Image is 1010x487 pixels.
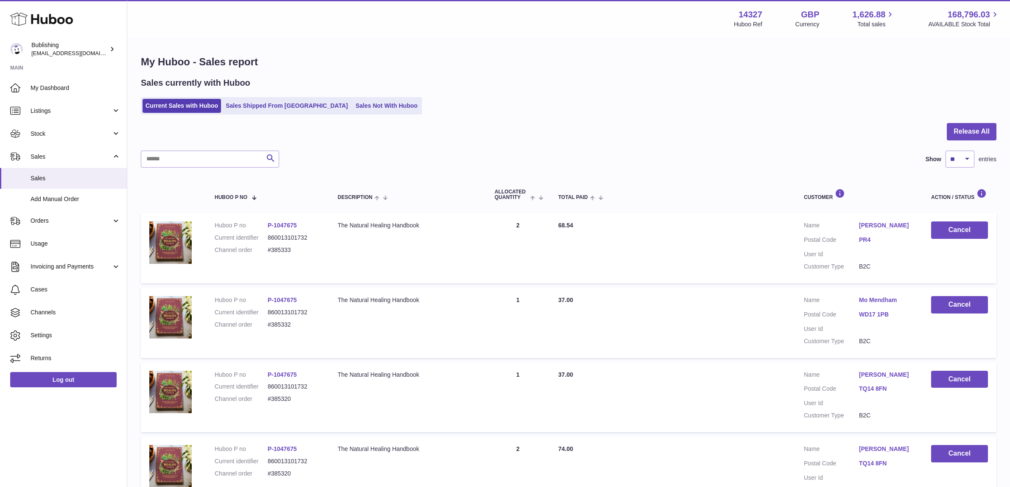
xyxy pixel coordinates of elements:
td: 2 [486,213,550,283]
dd: B2C [859,263,914,271]
img: 1749741825.png [149,296,192,339]
span: Total paid [558,195,588,200]
dt: Customer Type [804,263,859,271]
span: Invoicing and Payments [31,263,112,271]
span: My Dashboard [31,84,120,92]
span: Total sales [857,20,895,28]
dt: Name [804,221,859,232]
div: The Natural Healing Handbook [338,445,478,453]
a: TQ14 8FN [859,385,914,393]
span: Huboo P no [215,195,247,200]
td: 1 [486,288,550,358]
a: P-1047675 [268,222,297,229]
span: Usage [31,240,120,248]
span: Cases [31,285,120,294]
h2: Sales currently with Huboo [141,77,250,89]
dt: Postal Code [804,459,859,470]
a: WD17 1PB [859,311,914,319]
button: Cancel [931,445,988,462]
span: 1,626.88 [853,9,886,20]
div: Huboo Ref [734,20,762,28]
dd: 860013101732 [268,234,321,242]
a: P-1047675 [268,297,297,303]
img: 1749741825.png [149,371,192,413]
span: Settings [31,331,120,339]
dd: 860013101732 [268,383,321,391]
dd: 860013101732 [268,308,321,316]
dt: Huboo P no [215,445,268,453]
span: [EMAIL_ADDRESS][DOMAIN_NAME] [31,50,125,56]
div: Action / Status [931,189,988,200]
dt: Channel order [215,321,268,329]
dt: User Id [804,250,859,258]
a: Current Sales with Huboo [143,99,221,113]
span: Orders [31,217,112,225]
span: Sales [31,174,120,182]
dd: #385332 [268,321,321,329]
span: ALLOCATED Quantity [495,189,528,200]
div: Bublishing [31,41,108,57]
dt: User Id [804,474,859,482]
button: Cancel [931,221,988,239]
dt: Customer Type [804,411,859,420]
dt: Postal Code [804,385,859,395]
a: [PERSON_NAME] [859,371,914,379]
img: internalAdmin-14327@internal.huboo.com [10,43,23,56]
div: Customer [804,189,914,200]
a: 168,796.03 AVAILABLE Stock Total [928,9,1000,28]
dd: #385333 [268,246,321,254]
dt: User Id [804,325,859,333]
a: P-1047675 [268,371,297,378]
dt: Channel order [215,246,268,254]
dt: Name [804,296,859,306]
dd: #385320 [268,470,321,478]
a: TQ14 8FN [859,459,914,467]
img: 1749741825.png [149,221,192,264]
span: Listings [31,107,112,115]
dt: Current identifier [215,308,268,316]
span: Sales [31,153,112,161]
span: Add Manual Order [31,195,120,203]
dt: Huboo P no [215,296,268,304]
dt: Channel order [215,470,268,478]
h1: My Huboo - Sales report [141,55,996,69]
dt: Current identifier [215,457,268,465]
dt: Customer Type [804,337,859,345]
span: AVAILABLE Stock Total [928,20,1000,28]
a: Sales Shipped From [GEOGRAPHIC_DATA] [223,99,351,113]
dt: Postal Code [804,311,859,321]
button: Release All [947,123,996,140]
span: 37.00 [558,371,573,378]
span: 74.00 [558,445,573,452]
strong: 14327 [739,9,762,20]
dt: Huboo P no [215,221,268,230]
a: [PERSON_NAME] [859,445,914,453]
strong: GBP [801,9,819,20]
div: The Natural Healing Handbook [338,221,478,230]
dt: Huboo P no [215,371,268,379]
a: Sales Not With Huboo [353,99,420,113]
a: PR4 [859,236,914,244]
a: [PERSON_NAME] [859,221,914,230]
dd: B2C [859,411,914,420]
div: The Natural Healing Handbook [338,371,478,379]
span: Stock [31,130,112,138]
span: Description [338,195,372,200]
dt: Name [804,445,859,455]
dd: B2C [859,337,914,345]
a: P-1047675 [268,445,297,452]
span: 168,796.03 [948,9,990,20]
dt: Current identifier [215,383,268,391]
button: Cancel [931,296,988,313]
dt: Channel order [215,395,268,403]
span: entries [979,155,996,163]
span: 68.54 [558,222,573,229]
dt: Name [804,371,859,381]
span: Returns [31,354,120,362]
dd: #385320 [268,395,321,403]
div: The Natural Healing Handbook [338,296,478,304]
td: 1 [486,362,550,433]
dd: 860013101732 [268,457,321,465]
dt: Current identifier [215,234,268,242]
label: Show [926,155,941,163]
